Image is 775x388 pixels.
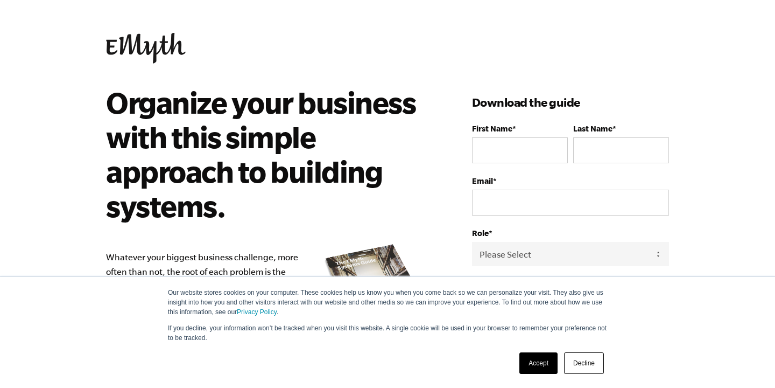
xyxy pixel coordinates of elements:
[472,176,493,185] span: Email
[106,85,424,223] h2: Organize your business with this simple approach to building systems.
[321,240,440,351] img: e-myth systems guide organize your business
[472,124,512,133] span: First Name
[237,308,277,316] a: Privacy Policy
[472,94,669,111] h3: Download the guide
[106,33,186,64] img: EMyth
[564,352,604,374] a: Decline
[168,288,607,317] p: Our website stores cookies on your computer. These cookies help us know you when you come back so...
[573,124,612,133] span: Last Name
[472,228,489,238] span: Role
[519,352,558,374] a: Accept
[168,323,607,343] p: If you decline, your information won’t be tracked when you visit this website. A single cookie wi...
